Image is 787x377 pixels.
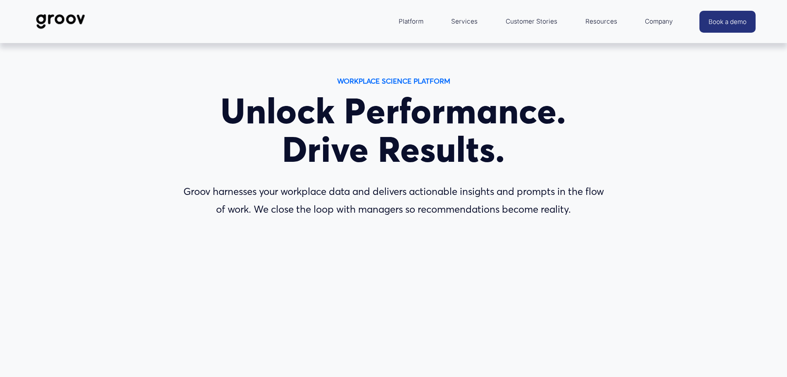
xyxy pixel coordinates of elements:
[178,183,610,219] p: Groov harnesses your workplace data and delivers actionable insights and prompts in the flow of w...
[31,8,90,35] img: Groov | Workplace Science Platform | Unlock Performance | Drive Results
[502,12,561,31] a: Customer Stories
[585,16,617,27] span: Resources
[699,11,756,33] a: Book a demo
[641,12,677,31] a: folder dropdown
[399,16,423,27] span: Platform
[447,12,482,31] a: Services
[178,92,610,169] h1: Unlock Performance. Drive Results.
[581,12,621,31] a: folder dropdown
[645,16,673,27] span: Company
[395,12,428,31] a: folder dropdown
[337,77,450,85] strong: WORKPLACE SCIENCE PLATFORM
